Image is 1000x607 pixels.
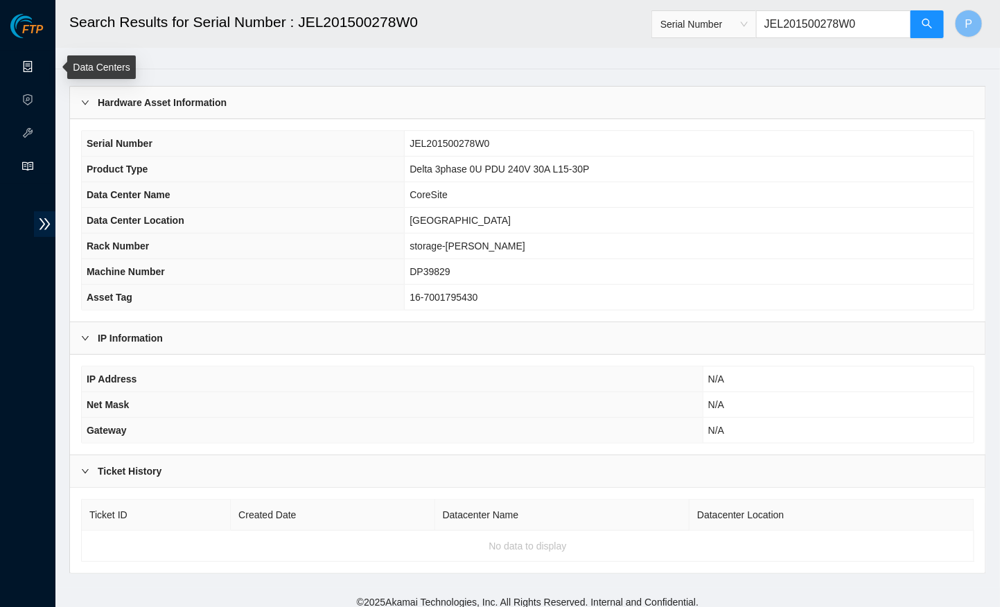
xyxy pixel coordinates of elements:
[10,25,43,43] a: Akamai TechnologiesFTP
[690,500,974,531] th: Datacenter Location
[81,467,89,475] span: right
[10,14,70,38] img: Akamai Technologies
[410,215,511,226] span: [GEOGRAPHIC_DATA]
[410,138,489,149] span: JEL201500278W0
[81,98,89,107] span: right
[22,155,33,182] span: read
[756,10,911,38] input: Enter text here...
[87,189,170,200] span: Data Center Name
[70,87,985,118] div: Hardware Asset Information
[87,215,184,226] span: Data Center Location
[82,500,231,531] th: Ticket ID
[87,240,149,252] span: Rack Number
[70,455,985,487] div: Ticket History
[708,373,724,385] span: N/A
[410,189,447,200] span: CoreSite
[70,322,985,354] div: IP Information
[87,399,129,410] span: Net Mask
[34,211,55,237] span: double-right
[87,266,165,277] span: Machine Number
[81,334,89,342] span: right
[922,18,933,31] span: search
[708,425,724,436] span: N/A
[965,15,973,33] span: P
[410,240,525,252] span: storage-[PERSON_NAME]
[231,500,435,531] th: Created Date
[410,292,477,303] span: 16-7001795430
[87,138,152,149] span: Serial Number
[73,62,130,73] a: Data Centers
[98,464,161,479] b: Ticket History
[911,10,944,38] button: search
[82,531,974,562] td: No data to display
[98,95,227,110] b: Hardware Asset Information
[708,399,724,410] span: N/A
[955,10,983,37] button: P
[87,292,132,303] span: Asset Tag
[660,14,748,35] span: Serial Number
[22,24,43,37] span: FTP
[87,425,127,436] span: Gateway
[410,164,589,175] span: Delta 3phase 0U PDU 240V 30A L15-30P
[87,164,148,175] span: Product Type
[410,266,450,277] span: DP39829
[98,331,163,346] b: IP Information
[87,373,137,385] span: IP Address
[435,500,690,531] th: Datacenter Name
